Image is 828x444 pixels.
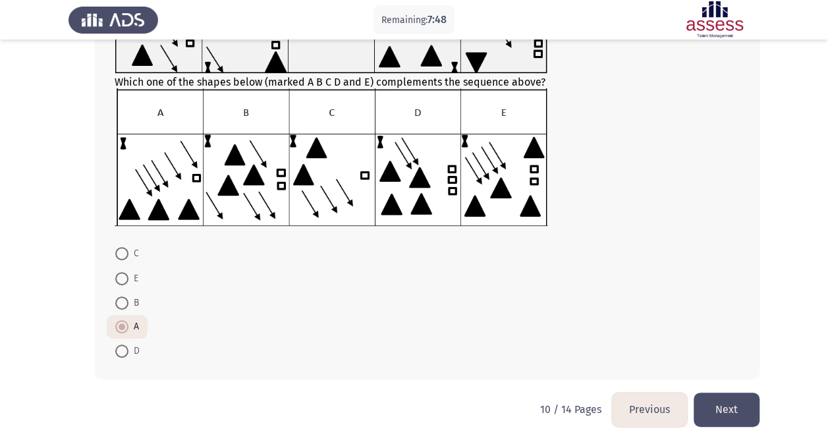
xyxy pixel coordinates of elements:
img: Assess Talent Management logo [69,1,158,38]
span: D [128,343,140,359]
span: A [128,319,139,335]
span: 7:48 [428,13,447,26]
span: B [128,295,139,311]
img: Assessment logo of ASSESS Focus 4 Module Assessment (EN) (Advanced-IB) [670,1,759,38]
span: C [128,246,139,262]
p: 10 / 14 Pages [540,403,601,416]
button: load previous page [612,393,687,426]
button: load next page [694,393,759,426]
p: Remaining: [381,12,447,28]
span: E [128,271,138,287]
img: UkFYYV8wODhfQi5wbmcxNjkxMzI5ODk2OTU4.png [115,88,547,225]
